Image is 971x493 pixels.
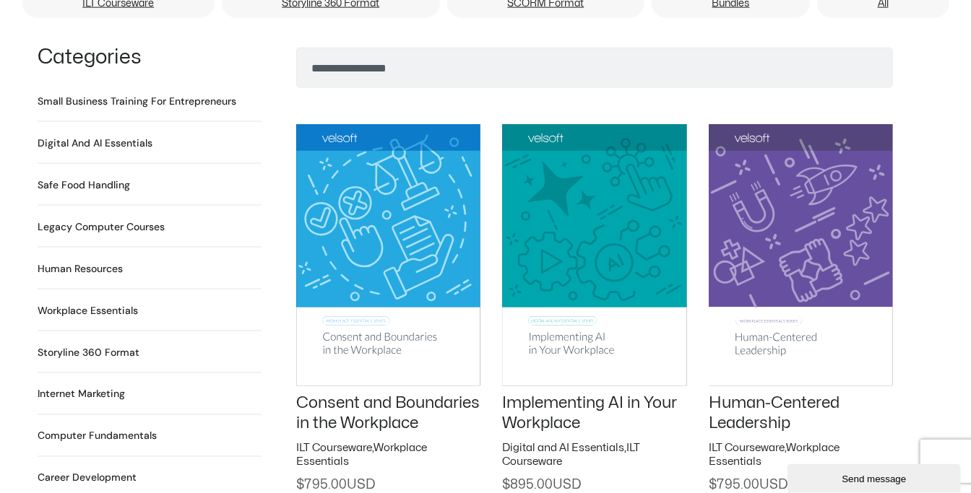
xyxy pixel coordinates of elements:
a: Visit product category Legacy Computer Courses [38,219,165,235]
h2: , [296,442,480,470]
a: Visit product category Storyline 360 Format [38,345,139,360]
a: Digital and AI Essentials [502,443,624,454]
span: $ [709,479,717,492]
h2: , [709,442,893,470]
a: Visit product category Safe Food Handling [38,178,130,193]
iframe: chat widget [787,461,964,493]
a: Visit product category Computer Fundamentals [38,429,157,444]
h2: Workplace Essentials [38,303,138,318]
h2: Digital and AI Essentials [38,136,152,151]
span: $ [502,479,510,492]
a: Visit product category Workplace Essentials [38,303,138,318]
a: Visit product category Career Development [38,471,137,486]
a: Consent and Boundaries in the Workplace [296,396,480,432]
a: Visit product category Internet Marketing [38,387,125,402]
h2: Small Business Training for Entrepreneurs [38,94,236,109]
a: Visit product category Digital and AI Essentials [38,136,152,151]
h2: , [502,442,686,470]
h2: Storyline 360 Format [38,345,139,360]
a: Visit product category Human Resources [38,261,123,276]
span: 795.00 [296,479,375,492]
h2: Computer Fundamentals [38,429,157,444]
a: Implementing AI in Your Workplace [502,396,677,432]
a: ILT Courseware [709,443,785,454]
h2: Safe Food Handling [38,178,130,193]
h2: Human Resources [38,261,123,276]
h1: Categories [38,48,262,68]
h2: Legacy Computer Courses [38,219,165,235]
h2: Career Development [38,471,137,486]
a: ILT Courseware [296,443,372,454]
a: Visit product category Small Business Training for Entrepreneurs [38,94,236,109]
span: 895.00 [502,479,581,492]
span: 795.00 [709,479,787,492]
h2: Internet Marketing [38,387,125,402]
span: $ [296,479,304,492]
a: Human-Centered Leadership [709,396,840,432]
